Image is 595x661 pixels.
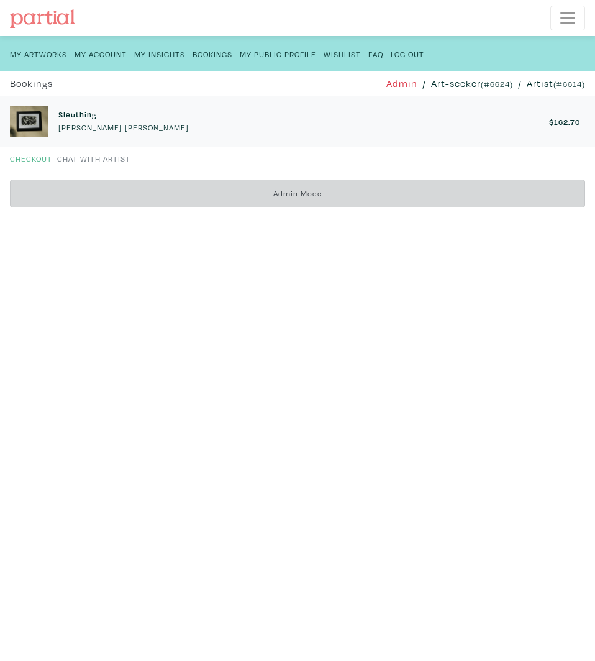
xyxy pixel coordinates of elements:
[391,49,424,59] small: Log Out
[391,46,424,61] a: Log Out
[58,122,189,134] p: [PERSON_NAME] [PERSON_NAME]
[10,76,53,91] a: Bookings
[422,76,426,91] span: /
[324,46,361,61] a: Wishlist
[10,153,52,163] small: Checkout
[75,46,127,61] a: My Account
[57,153,130,163] small: Chat with artist
[57,152,130,163] a: Chat with artist
[10,152,52,163] a: Checkout
[58,110,189,134] a: Sleuthing [PERSON_NAME] [PERSON_NAME]
[549,117,585,127] a: $162.70
[240,46,316,61] a: My Public Profile
[240,49,316,59] small: My Public Profile
[549,117,580,127] h6: $
[10,46,67,61] a: My Artworks
[554,117,580,127] span: 162.70
[386,76,417,91] a: Admin
[550,6,585,30] button: Toggle navigation
[368,46,383,61] a: FAQ
[134,49,185,59] small: My Insights
[58,110,189,119] h6: Sleuthing
[10,180,585,207] div: Admin Mode
[368,49,383,59] small: FAQ
[431,76,513,91] a: Art-seeker(#6624)
[481,79,513,89] small: (#6624)
[134,46,185,61] a: My Insights
[518,76,522,91] span: /
[553,79,585,89] small: (#6614)
[193,49,232,59] small: Bookings
[10,106,48,137] img: phpThumb.php
[193,46,232,61] a: Bookings
[10,49,67,59] small: My Artworks
[527,76,585,91] a: Artist(#6614)
[75,49,127,59] small: My Account
[324,49,361,59] small: Wishlist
